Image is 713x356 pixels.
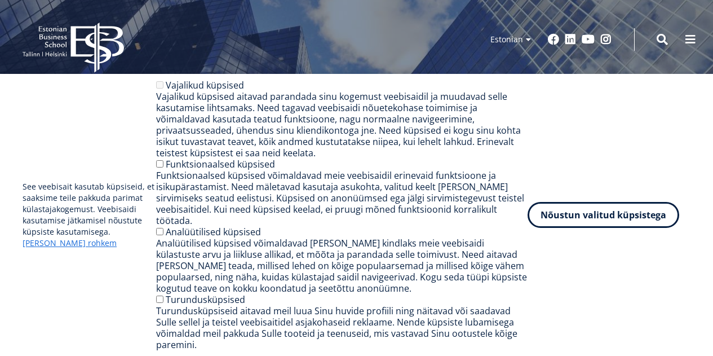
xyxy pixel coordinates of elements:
[156,91,528,159] div: Vajalikud küpsised aitavad parandada sinu kogemust veebisaidil ja muudavad selle kasutamise lihts...
[548,34,559,45] a: Facebook
[156,170,528,226] div: Funktsionaalsed küpsised võimaldavad meie veebisaidil erinevaid funktsioone ja isikupärastamist. ...
[156,238,528,294] div: Analüütilised küpsised võimaldavad [PERSON_NAME] kindlaks meie veebisaidi külastuste arvu ja liik...
[156,305,528,350] div: Turundusküpsiseid aitavad meil luua Sinu huvide profiili ning näitavad või saadavad Sulle sellel ...
[582,34,595,45] a: Youtube
[166,226,261,238] label: Analüütilised küpsised
[23,238,117,249] a: [PERSON_NAME] rohkem
[528,202,679,228] button: Nõustun valitud küpsistega
[23,181,156,249] p: See veebisait kasutab küpsiseid, et saaksime teile pakkuda parimat külastajakogemust. Veebisaidi ...
[166,293,245,306] label: Turundusküpsised
[166,158,275,170] label: Funktsionaalsed küpsised
[600,34,612,45] a: Instagram
[565,34,576,45] a: Linkedin
[166,79,244,91] label: Vajalikud küpsised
